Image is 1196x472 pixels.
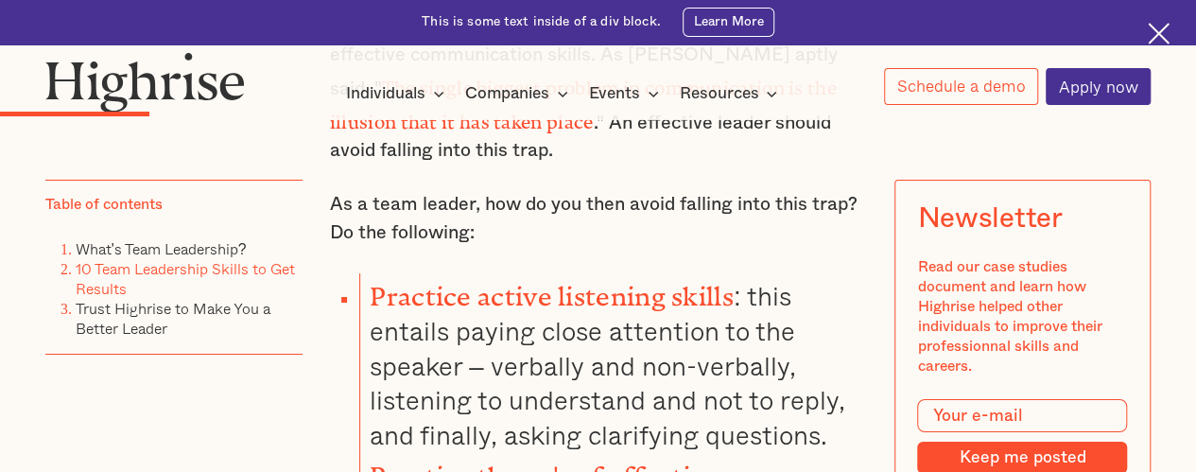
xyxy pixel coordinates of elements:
[683,8,774,37] a: Learn More
[884,68,1038,105] a: Schedule a demo
[45,52,245,113] img: Highrise logo
[76,297,270,340] a: Trust Highrise to Make You a Better Leader
[1046,68,1151,105] a: Apply now
[1148,23,1170,44] img: Cross icon
[330,78,837,123] strong: The single biggest problem in communication is the illusion that it has taken place
[589,82,665,105] div: Events
[917,399,1127,433] input: Your e-mail
[346,82,450,105] div: Individuals
[465,82,574,105] div: Companies
[346,82,425,105] div: Individuals
[917,202,1062,235] div: Newsletter
[679,82,758,105] div: Resources
[422,13,661,31] div: This is some text inside of a div block.
[330,191,867,247] p: As a team leader, how do you then avoid falling into this trap? Do the following:
[76,257,295,300] a: 10 Team Leadership Skills to Get Results
[589,82,640,105] div: Events
[359,273,866,453] li: : this entails paying close attention to the speaker – verbally and non-verbally, listening to un...
[45,195,163,215] div: Table of contents
[76,237,247,260] a: What's Team Leadership?
[679,82,783,105] div: Resources
[370,282,734,298] strong: Practice active listening skills
[917,257,1127,376] div: Read our case studies document and learn how Highrise helped other individuals to improve their p...
[465,82,549,105] div: Companies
